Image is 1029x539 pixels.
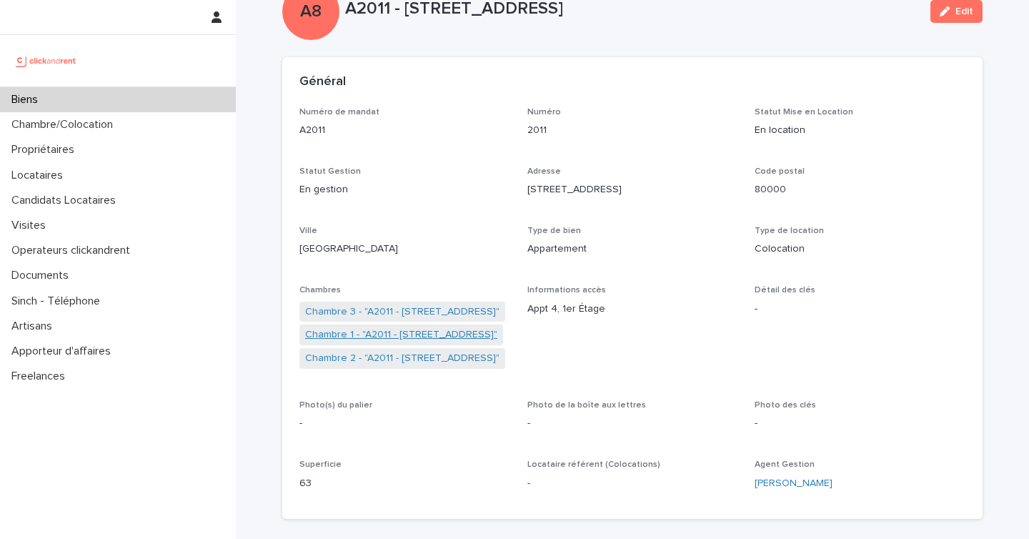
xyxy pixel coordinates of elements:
p: Documents [6,269,80,282]
span: Type de location [755,227,824,235]
p: Freelances [6,370,76,383]
span: Edit [955,6,973,16]
a: Chambre 1 - "A2011 - [STREET_ADDRESS]" [305,327,497,342]
p: 80000 [755,182,965,197]
p: Appt 4, 1er Étage [527,302,738,317]
span: Numéro [527,108,561,117]
p: Artisans [6,320,64,333]
span: Photo(s) du palier [299,401,372,410]
p: 2011 [527,123,738,138]
h2: Général [299,74,346,90]
span: Statut Mise en Location [755,108,853,117]
p: Locataires [6,169,74,182]
p: - [527,476,738,491]
p: [GEOGRAPHIC_DATA] [299,242,510,257]
p: - [527,416,738,431]
p: [STREET_ADDRESS] [527,182,738,197]
a: Chambre 3 - "A2011 - [STREET_ADDRESS]" [305,305,499,320]
p: - [755,302,965,317]
span: Statut Gestion [299,167,361,176]
p: Visites [6,219,57,232]
p: En gestion [299,182,510,197]
p: Biens [6,93,49,107]
p: Appartement [527,242,738,257]
p: Chambre/Colocation [6,118,124,132]
span: Locataire référent (Colocations) [527,460,660,469]
span: Informations accès [527,286,606,295]
span: Agent Gestion [755,460,815,469]
p: Apporteur d'affaires [6,345,122,358]
span: Photo de la boîte aux lettres [527,401,646,410]
span: Numéro de mandat [299,108,379,117]
a: Chambre 2 - "A2011 - [STREET_ADDRESS]" [305,351,499,366]
img: UCB0brd3T0yccxBKYDjQ [11,46,81,75]
span: Ville [299,227,317,235]
span: Superficie [299,460,342,469]
span: Code postal [755,167,805,176]
p: - [755,416,965,431]
span: Type de bien [527,227,581,235]
span: Photo des clés [755,401,816,410]
span: Chambres [299,286,341,295]
p: 63 [299,476,510,491]
span: Adresse [527,167,561,176]
p: En location [755,123,965,138]
p: - [299,416,510,431]
p: Sinch - Téléphone [6,295,111,308]
p: Operateurs clickandrent [6,244,141,257]
a: [PERSON_NAME] [755,476,832,491]
p: A2011 [299,123,510,138]
p: Propriétaires [6,143,86,157]
span: Détail des clés [755,286,815,295]
p: Candidats Locataires [6,194,127,207]
p: Colocation [755,242,965,257]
